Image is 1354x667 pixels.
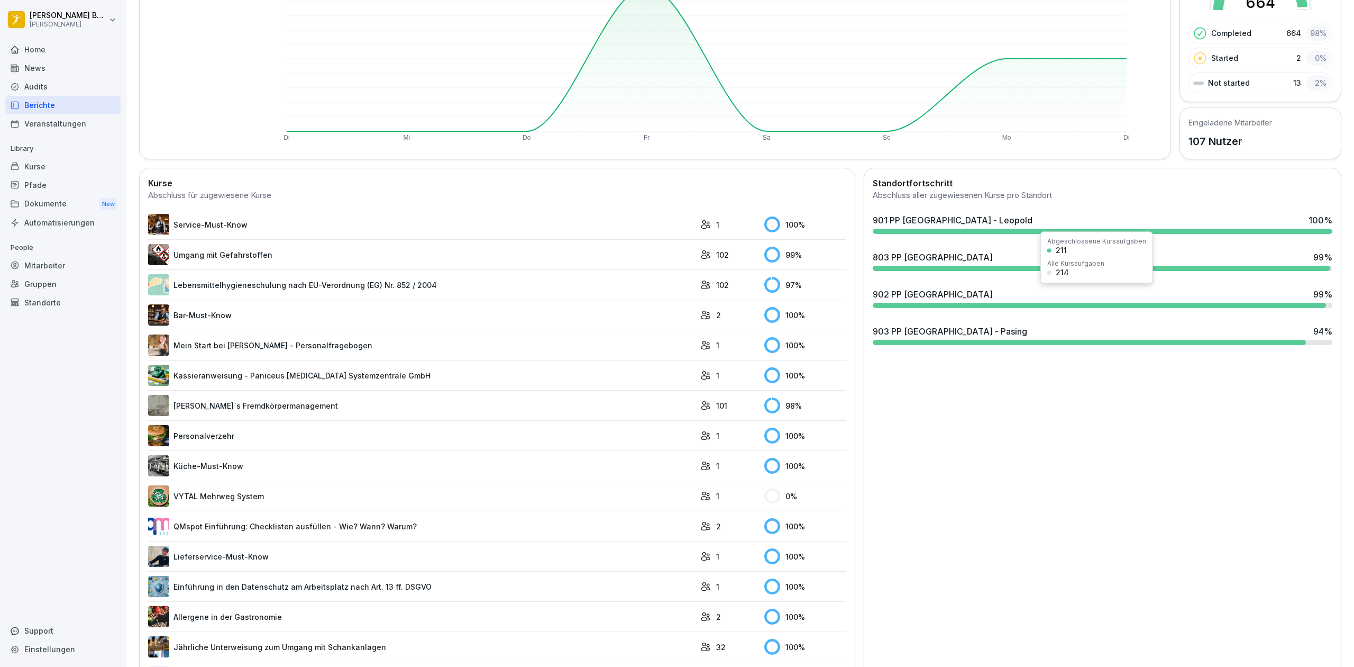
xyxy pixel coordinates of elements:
[5,194,121,214] div: Dokumente
[763,134,771,141] text: Sa
[5,96,121,114] div: Berichte
[1188,117,1272,128] h5: Eingeladene Mitarbeiter
[148,606,695,627] a: Allergene in der Gastronomie
[873,214,1032,227] div: 901 PP [GEOGRAPHIC_DATA] - Leopold
[148,335,695,356] a: Mein Start bei [PERSON_NAME] - Personalfragebogen
[883,134,891,141] text: So
[148,395,695,416] a: [PERSON_NAME]`s Fremdkörpermanagement
[148,304,169,326] img: avw4yih0pjczq94wjribdn74.png
[716,310,721,321] p: 2
[1313,251,1332,264] div: 99 %
[716,430,719,441] p: 1
[1306,50,1330,66] div: 0 %
[716,249,729,260] p: 102
[1056,269,1069,276] div: 214
[764,247,846,263] div: 99 %
[1123,134,1129,141] text: Di
[868,321,1337,349] a: 903 PP [GEOGRAPHIC_DATA] - Pasing94%
[99,198,117,210] div: New
[1211,52,1238,64] p: Started
[148,516,695,537] a: QMspot Einführung: Checklisten ausfüllen - Wie? Wann? Warum?
[148,455,169,476] img: gxc2tnhhndim38heekucasph.png
[5,40,121,59] a: Home
[148,455,695,476] a: Küche-Must-Know
[5,213,121,232] a: Automatisierungen
[873,288,993,301] div: 902 PP [GEOGRAPHIC_DATA]
[873,177,1332,190] h2: Standortfortschritt
[764,579,846,594] div: 100 %
[716,280,729,291] p: 102
[764,307,846,323] div: 100 %
[148,365,169,386] img: fvkk888r47r6bwfldzgy1v13.png
[403,134,410,141] text: Mi
[5,293,121,312] a: Standorte
[30,21,107,28] p: [PERSON_NAME]
[716,340,719,351] p: 1
[148,274,169,295] img: gxsnf7ygjsfsmxd96jxi4ufn.png
[148,214,169,235] img: kpon4nh320e9lf5mryu3zflh.png
[5,256,121,275] a: Mitarbeiter
[873,325,1027,338] div: 903 PP [GEOGRAPHIC_DATA] - Pasing
[148,516,169,537] img: rsy9vu330m0sw5op77geq2rv.png
[716,400,727,411] p: 101
[148,425,695,446] a: Personalverzehr
[1002,134,1011,141] text: Mo
[5,621,121,640] div: Support
[716,219,719,230] p: 1
[873,251,993,264] div: 803 PP [GEOGRAPHIC_DATA]
[716,461,719,472] p: 1
[716,521,721,532] p: 2
[148,425,169,446] img: zd24spwykzjjw3u1wcd2ptki.png
[1296,52,1301,64] p: 2
[764,639,846,655] div: 100 %
[148,177,846,190] h2: Kurse
[5,140,121,157] p: Library
[764,398,846,413] div: 98 %
[764,518,846,534] div: 100 %
[283,134,289,141] text: Di
[148,576,695,597] a: Einführung in den Datenschutz am Arbeitsplatz nach Art. 13 ff. DSGVO
[148,244,169,265] img: ro33qf0i8ndaw7nkfv0stvse.png
[5,176,121,194] div: Pfade
[5,239,121,256] p: People
[148,546,695,567] a: Lieferservice-Must-Know
[5,194,121,214] a: DokumenteNew
[644,134,649,141] text: Fr
[764,367,846,383] div: 100 %
[1313,325,1332,338] div: 94 %
[148,335,169,356] img: aaay8cu0h1hwaqqp9269xjan.png
[5,114,121,133] a: Veranstaltungen
[764,217,846,232] div: 100 %
[148,274,695,295] a: Lebensmittelhygieneschulung nach EU-Verordnung (EG) Nr. 852 / 2004
[148,636,695,657] a: Jährliche Unterweisung zum Umgang mit Schankanlagen
[1293,77,1301,88] p: 13
[764,337,846,353] div: 100 %
[148,636,169,657] img: etou62n52bjq4b8bjpe35whp.png
[716,611,721,623] p: 2
[5,157,121,176] a: Kurse
[1306,25,1330,41] div: 98 %
[764,428,846,444] div: 100 %
[5,77,121,96] a: Audits
[1286,28,1301,39] p: 664
[1306,75,1330,91] div: 2 %
[868,210,1337,238] a: 901 PP [GEOGRAPHIC_DATA] - Leopold100%
[5,59,121,77] div: News
[764,277,846,293] div: 97 %
[523,134,531,141] text: Do
[148,546,169,567] img: hu6txd6pq7tal1w0hbosth6a.png
[148,606,169,627] img: gsgognukgwbtoe3cnlsjjbmw.png
[148,214,695,235] a: Service-Must-Know
[1309,214,1332,227] div: 100 %
[1211,28,1251,39] p: Completed
[1047,238,1146,245] div: Abgeschlossene Kursaufgaben
[716,642,726,653] p: 32
[148,244,695,265] a: Umgang mit Gefahrstoffen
